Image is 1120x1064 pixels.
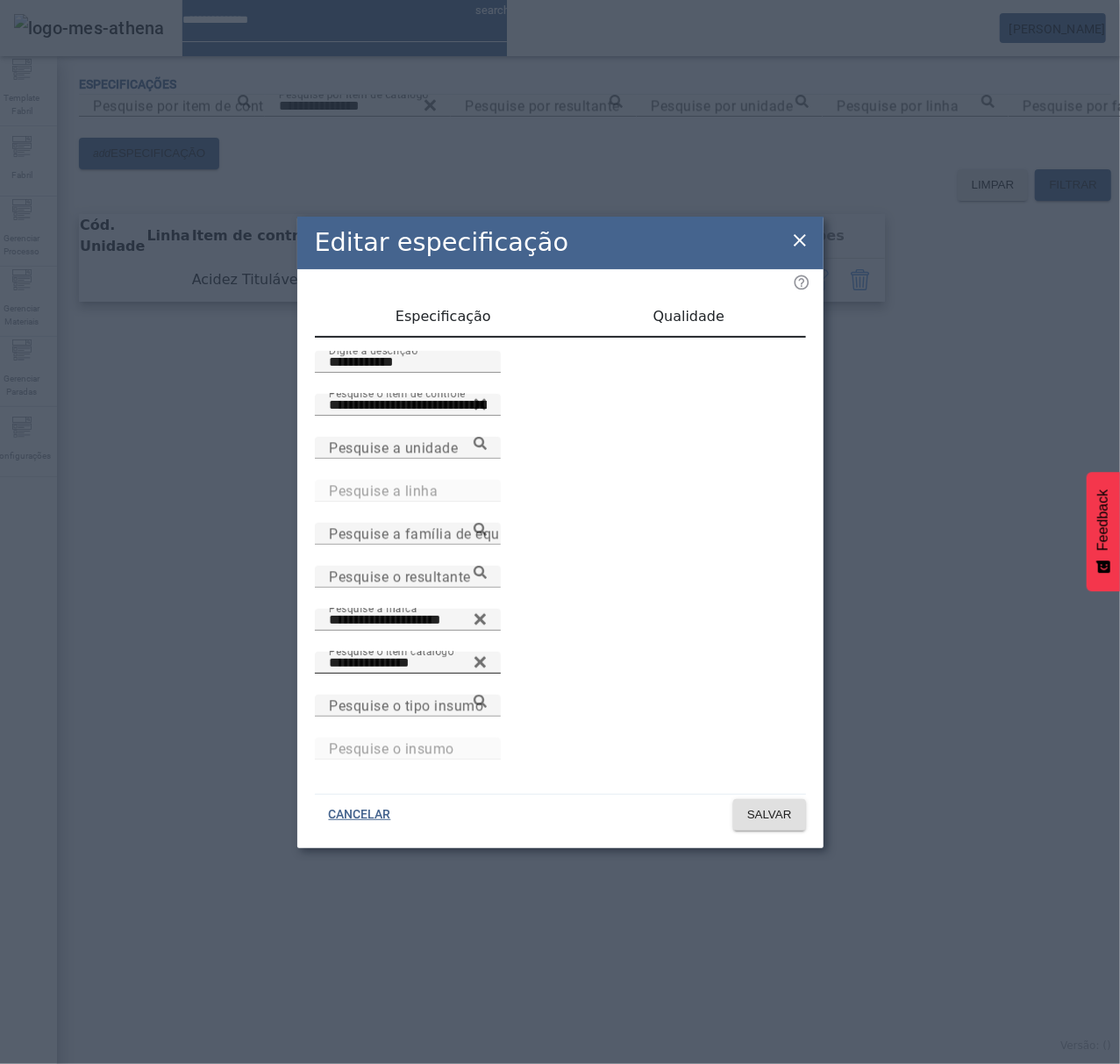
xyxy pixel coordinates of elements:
mat-label: Pesquise o tipo insumo [329,697,483,714]
input: Number [329,395,487,416]
mat-label: Digite a descrição [329,344,417,356]
mat-label: Pesquise o resultante [329,568,471,585]
input: Number [329,653,487,674]
input: Number [329,739,487,760]
input: Number [329,481,487,502]
mat-label: Pesquise a unidade [329,439,458,456]
input: Number [329,567,487,588]
mat-label: Pesquise o item catálogo [329,645,454,657]
span: CANCELAR [329,806,391,824]
button: Feedback - Mostrar pesquisa [1087,472,1120,591]
button: CANCELAR [315,799,405,831]
span: Feedback [1095,489,1111,551]
mat-label: Pesquise a marca [329,602,417,614]
button: SALVAR [733,799,806,831]
mat-label: Pesquise o item de controle [329,387,466,399]
span: Especificação [396,310,491,324]
mat-label: Pesquise o insumo [329,740,454,757]
mat-label: Pesquise a linha [329,482,438,499]
h2: Editar especificação [315,224,569,261]
input: Number [329,438,487,459]
span: Qualidade [653,310,724,324]
mat-label: Pesquise a família de equipamento [329,525,562,542]
span: SALVAR [747,806,792,824]
input: Number [329,524,487,545]
input: Number [329,610,487,631]
input: Number [329,696,487,717]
